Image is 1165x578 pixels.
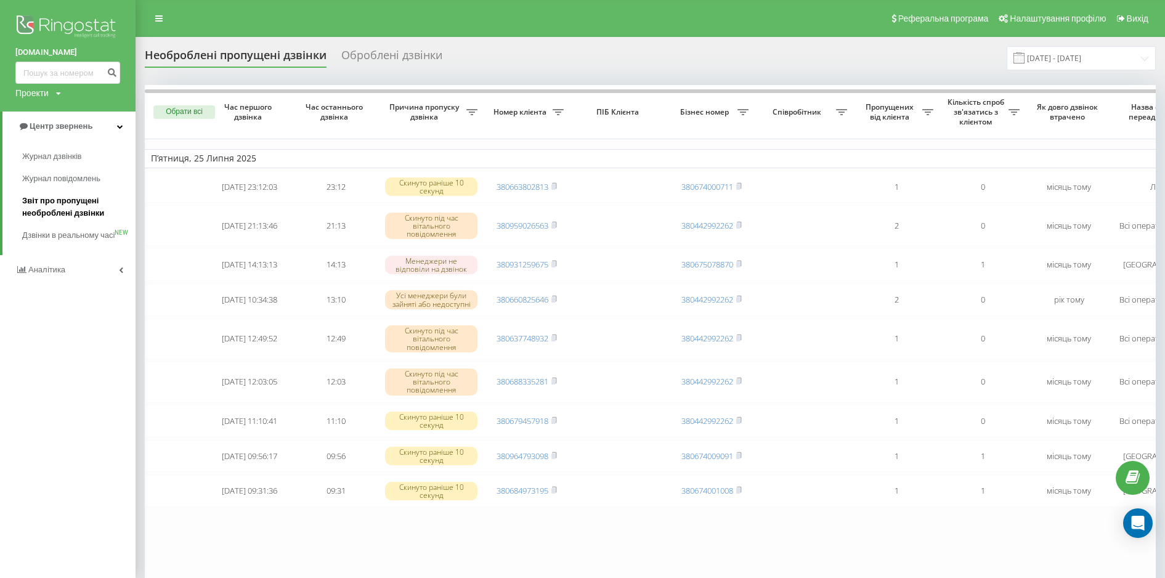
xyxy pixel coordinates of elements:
div: Open Intercom Messenger [1123,508,1153,538]
td: місяць тому [1026,205,1112,246]
td: 0 [940,283,1026,316]
td: [DATE] 21:13:46 [206,205,293,246]
div: Усі менеджери були зайняті або недоступні [385,290,477,309]
span: Журнал повідомлень [22,173,100,185]
td: місяць тому [1026,362,1112,402]
td: 12:49 [293,319,379,359]
a: 380442992262 [681,376,733,387]
a: Журнал повідомлень [22,168,136,190]
a: 380442992262 [681,294,733,305]
td: рік тому [1026,283,1112,316]
a: 380637748932 [497,333,548,344]
a: 380675078870 [681,259,733,270]
td: 1 [853,440,940,473]
span: Час першого дзвінка [216,102,283,121]
span: Пропущених від клієнта [859,102,922,121]
div: Скинуто раніше 10 секунд [385,177,477,196]
span: Звіт про пропущені необроблені дзвінки [22,195,129,219]
div: Скинуто раніше 10 секунд [385,447,477,465]
div: Менеджери не відповіли на дзвінок [385,256,477,274]
span: Кількість спроб зв'язатись з клієнтом [946,97,1009,126]
div: Скинуто раніше 10 секунд [385,412,477,430]
a: Центр звернень [2,112,136,141]
td: 0 [940,205,1026,246]
td: 1 [853,319,940,359]
a: 380931259675 [497,259,548,270]
td: 1 [853,171,940,203]
td: місяць тому [1026,440,1112,473]
td: 2 [853,205,940,246]
td: 1 [853,405,940,438]
td: 1 [940,474,1026,507]
td: [DATE] 12:49:52 [206,319,293,359]
a: 380442992262 [681,220,733,231]
a: 380663802813 [497,181,548,192]
span: Час останнього дзвінка [302,102,369,121]
div: Необроблені пропущені дзвінки [145,49,327,68]
td: [DATE] 23:12:03 [206,171,293,203]
div: Скинуто раніше 10 секунд [385,482,477,500]
input: Пошук за номером [15,62,120,84]
td: 14:13 [293,248,379,281]
img: Ringostat logo [15,12,120,43]
td: [DATE] 12:03:05 [206,362,293,402]
button: Обрати всі [153,105,215,119]
td: [DATE] 14:13:13 [206,248,293,281]
span: Центр звернень [30,121,92,131]
a: 380442992262 [681,415,733,426]
span: Дзвінки в реальному часі [22,229,115,242]
div: Скинуто під час вітального повідомлення [385,368,477,396]
div: Скинуто під час вітального повідомлення [385,325,477,352]
td: місяць тому [1026,248,1112,281]
td: 13:10 [293,283,379,316]
a: 380674000711 [681,181,733,192]
td: [DATE] 09:31:36 [206,474,293,507]
td: місяць тому [1026,474,1112,507]
td: 12:03 [293,362,379,402]
span: Як довго дзвінок втрачено [1036,102,1102,121]
a: 380684973195 [497,485,548,496]
a: 380674009091 [681,450,733,462]
div: Проекти [15,87,49,99]
td: 09:56 [293,440,379,473]
td: 1 [853,362,940,402]
span: Бізнес номер [675,107,737,117]
td: 1 [940,248,1026,281]
td: 0 [940,362,1026,402]
a: 380679457918 [497,415,548,426]
span: Налаштування профілю [1010,14,1106,23]
span: Номер клієнта [490,107,553,117]
td: 1 [940,440,1026,473]
a: 380442992262 [681,333,733,344]
td: місяць тому [1026,405,1112,438]
td: 0 [940,405,1026,438]
span: ПІБ Клієнта [580,107,658,117]
a: Звіт про пропущені необроблені дзвінки [22,190,136,224]
td: 1 [853,248,940,281]
td: 0 [940,319,1026,359]
a: Дзвінки в реальному часіNEW [22,224,136,246]
td: 21:13 [293,205,379,246]
td: 0 [940,171,1026,203]
td: [DATE] 11:10:41 [206,405,293,438]
td: 09:31 [293,474,379,507]
td: місяць тому [1026,319,1112,359]
a: 380688335281 [497,376,548,387]
a: [DOMAIN_NAME] [15,46,120,59]
td: [DATE] 09:56:17 [206,440,293,473]
td: 11:10 [293,405,379,438]
span: Журнал дзвінків [22,150,81,163]
span: Вихід [1127,14,1148,23]
div: Оброблені дзвінки [341,49,442,68]
a: Журнал дзвінків [22,145,136,168]
a: 380964793098 [497,450,548,462]
span: Аналiтика [28,265,65,274]
div: Скинуто під час вітального повідомлення [385,213,477,240]
a: 380674001008 [681,485,733,496]
td: місяць тому [1026,171,1112,203]
td: 1 [853,474,940,507]
td: [DATE] 10:34:38 [206,283,293,316]
td: 23:12 [293,171,379,203]
span: Реферальна програма [898,14,989,23]
a: 380660825646 [497,294,548,305]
